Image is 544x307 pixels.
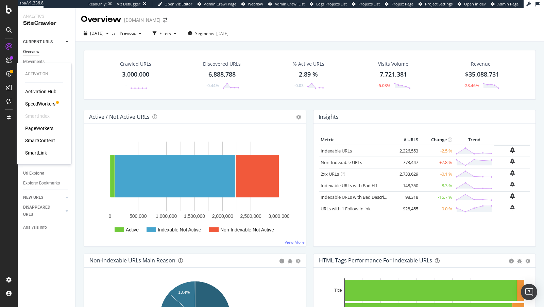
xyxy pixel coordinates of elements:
[393,203,420,214] td: 928,455
[165,1,192,6] span: Open Viz Editor
[25,125,53,132] div: PageWorkers
[203,61,241,67] div: Discovered URLs
[241,1,263,7] a: Webflow
[184,213,205,219] text: 1,500,000
[419,1,453,7] a: Project Settings
[208,70,236,79] div: 6,888,788
[124,17,160,23] div: [DOMAIN_NAME]
[420,168,454,180] td: -0.1 %
[288,259,292,263] div: bug
[23,180,60,187] div: Explorer Bookmarks
[517,259,522,263] div: bug
[293,61,324,67] div: % Active URLs
[150,28,179,39] button: Filters
[185,28,231,39] button: Segments[DATE]
[23,194,43,201] div: NEW URLS
[23,170,70,177] a: Url Explorer
[23,14,70,19] div: Analytics
[159,31,171,36] div: Filters
[294,83,304,88] div: -0.03
[299,70,318,79] div: 2.89 %
[378,61,408,67] div: Visits Volume
[393,135,420,145] th: # URLS
[391,1,413,6] span: Project Page
[125,83,127,88] div: -
[420,203,454,214] td: -0.0 %
[89,257,175,264] div: Non-Indexable URLs Main Reason
[23,224,70,231] a: Analysis Info
[420,145,454,157] td: -2.5 %
[393,180,420,191] td: 148,350
[510,159,515,164] div: bell-plus
[117,28,144,39] button: Previous
[510,170,515,176] div: bell-plus
[296,115,301,119] i: Options
[497,1,518,6] span: Admin Page
[285,239,305,245] a: View More
[377,83,390,88] div: -5.03%
[321,171,339,177] a: 2xx URLs
[248,1,263,6] span: Webflow
[316,1,347,6] span: Logs Projects List
[23,58,45,65] div: Movements
[23,48,39,55] div: Overview
[510,182,515,187] div: bell-plus
[23,38,64,46] a: CURRENT URLS
[510,193,515,199] div: bell-plus
[117,1,141,7] div: Viz Debugger:
[23,204,64,218] a: DISAPPEARED URLS
[321,182,377,189] a: Indexable URLs with Bad H1
[420,157,454,168] td: +7.8 %
[25,149,47,156] a: SmartLink
[420,135,454,145] th: Change
[206,83,219,88] div: -0.44%
[279,259,284,263] div: circle-info
[25,88,56,95] a: Activation Hub
[358,1,380,6] span: Projects List
[130,213,147,219] text: 500,000
[393,145,420,157] td: 2,226,553
[321,206,371,212] a: URLs with 1 Follow Inlink
[158,227,201,232] text: Indexable Not Active
[23,48,70,55] a: Overview
[321,148,352,154] a: Indexable URLs
[216,31,228,36] div: [DATE]
[458,1,486,7] a: Open in dev
[120,61,151,67] div: Crawled URLs
[319,112,339,122] h4: Insights
[275,1,305,6] span: Admin Crawl List
[25,137,55,144] div: SmartContent
[420,180,454,191] td: -8.3 %
[117,30,136,36] span: Previous
[23,224,47,231] div: Analysis Info
[89,135,301,241] svg: A chart.
[81,28,112,39] button: [DATE]
[90,30,103,36] span: 2025 Aug. 16th
[491,1,518,7] a: Admin Page
[220,227,274,232] text: Non-Indexable Not Active
[420,191,454,203] td: -15.7 %
[23,204,57,218] div: DISAPPEARED URLS
[23,170,44,177] div: Url Explorer
[81,14,121,25] div: Overview
[23,58,70,65] a: Movements
[296,259,301,263] div: gear
[122,70,149,79] div: 3,000,000
[510,205,515,210] div: bell-plus
[321,194,395,200] a: Indexable URLs with Bad Description
[112,30,117,36] span: vs
[89,112,150,122] h4: Active / Not Active URLs
[25,113,50,119] a: SmartIndex
[454,135,494,145] th: Trend
[393,157,420,168] td: 773,447
[393,191,420,203] td: 98,318
[158,1,192,7] a: Open Viz Editor
[198,1,236,7] a: Admin Crawl Page
[319,257,432,264] div: HTML Tags Performance for Indexable URLs
[310,1,347,7] a: Logs Projects List
[509,259,514,263] div: circle-info
[352,1,380,7] a: Projects List
[25,71,63,77] div: Activation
